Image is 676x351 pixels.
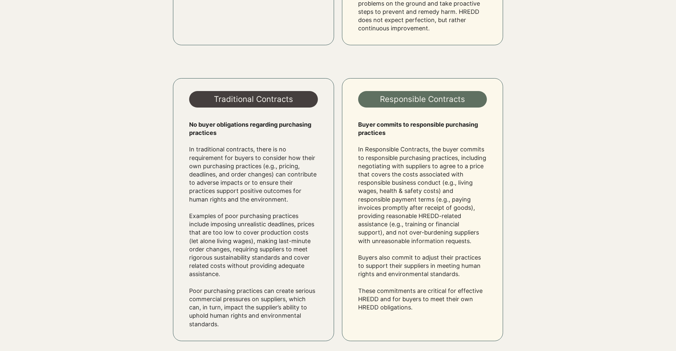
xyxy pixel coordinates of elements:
p: These commitments are critical for effective HREDD and for buyers to meet their own HREDD obligat... [358,287,487,312]
span: Buyer commits to responsible purchasing practices [358,121,478,136]
p: In traditional contracts, there is no requirement for buyers to consider how their own purchasing... [189,145,318,278]
span: No buyer obligations regarding purchasing practices [189,121,311,136]
p: Poor purchasing practices can create serious commercial pressures on suppliers, which can, in tur... [189,287,318,328]
h3: Responsible Contracts [358,93,487,105]
p: Buyers also commit to adjust their practices to support their suppliers in meeting human rights a... [358,253,487,278]
p: In Responsible Contracts, the buyer commits to responsible purchasing practices, including negoti... [358,145,487,245]
h3: Traditional Contracts [189,93,318,105]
